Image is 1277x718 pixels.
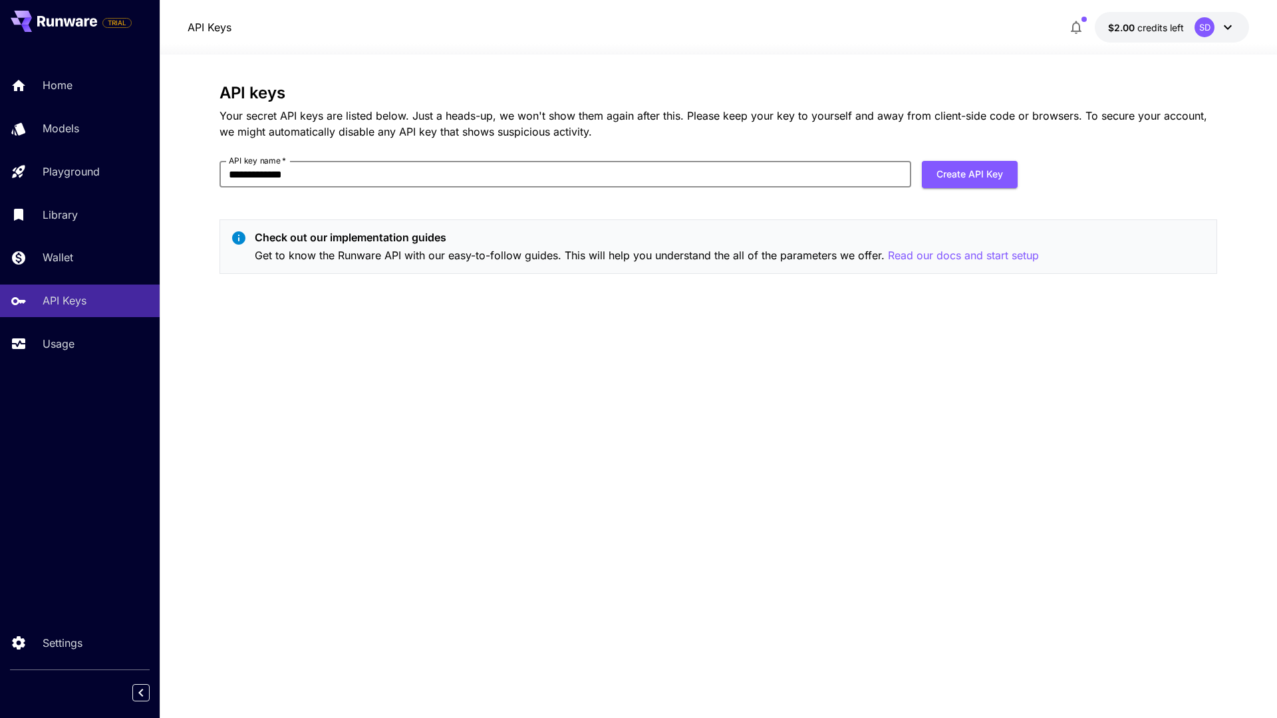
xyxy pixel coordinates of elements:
span: credits left [1137,22,1184,33]
p: Models [43,120,79,136]
div: SD [1195,17,1214,37]
span: $2.00 [1108,22,1137,33]
p: Playground [43,164,100,179]
p: Check out our implementation guides [255,229,1039,245]
span: Add your payment card to enable full platform functionality. [102,15,132,31]
div: Collapse sidebar [142,681,160,705]
nav: breadcrumb [188,19,231,35]
label: API key name [229,155,286,166]
a: API Keys [188,19,231,35]
p: Get to know the Runware API with our easy-to-follow guides. This will help you understand the all... [255,247,1039,264]
p: Home [43,77,72,93]
p: Settings [43,635,82,651]
button: $2.00SD [1095,12,1249,43]
p: Wallet [43,249,73,265]
p: API Keys [43,293,86,308]
div: $2.00 [1108,21,1184,35]
p: Usage [43,336,74,352]
h3: API keys [219,84,1217,102]
span: TRIAL [103,18,131,28]
p: Library [43,207,78,223]
button: Collapse sidebar [132,684,150,701]
p: Your secret API keys are listed below. Just a heads-up, we won't show them again after this. Plea... [219,108,1217,140]
button: Create API Key [922,161,1018,188]
button: Read our docs and start setup [888,247,1039,264]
